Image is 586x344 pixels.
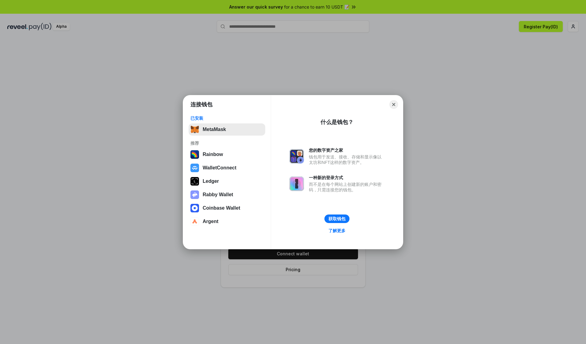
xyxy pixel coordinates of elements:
[189,215,265,228] button: Argent
[190,125,199,134] img: svg+xml,%3Csvg%20fill%3D%22none%22%20height%3D%2233%22%20viewBox%3D%220%200%2035%2033%22%20width%...
[190,204,199,212] img: svg+xml,%3Csvg%20width%3D%2228%22%20height%3D%2228%22%20viewBox%3D%220%200%2028%2028%22%20fill%3D...
[309,175,385,180] div: 一种新的登录方式
[309,147,385,153] div: 您的数字资产之家
[389,100,398,109] button: Close
[203,205,240,211] div: Coinbase Wallet
[190,217,199,226] img: svg+xml,%3Csvg%20width%3D%2228%22%20height%3D%2228%22%20viewBox%3D%220%200%2028%2028%22%20fill%3D...
[190,177,199,186] img: svg+xml,%3Csvg%20xmlns%3D%22http%3A%2F%2Fwww.w3.org%2F2000%2Fsvg%22%20width%3D%2228%22%20height%3...
[289,176,304,191] img: svg+xml,%3Csvg%20xmlns%3D%22http%3A%2F%2Fwww.w3.org%2F2000%2Fsvg%22%20fill%3D%22none%22%20viewBox...
[190,150,199,159] img: svg+xml,%3Csvg%20width%3D%22120%22%20height%3D%22120%22%20viewBox%3D%220%200%20120%20120%22%20fil...
[189,148,265,161] button: Rainbow
[320,119,353,126] div: 什么是钱包？
[328,216,345,222] div: 获取钱包
[203,192,233,197] div: Rabby Wallet
[289,149,304,164] img: svg+xml,%3Csvg%20xmlns%3D%22http%3A%2F%2Fwww.w3.org%2F2000%2Fsvg%22%20fill%3D%22none%22%20viewBox...
[328,228,345,233] div: 了解更多
[190,115,263,121] div: 已安装
[190,140,263,146] div: 推荐
[203,152,223,157] div: Rainbow
[309,154,385,165] div: 钱包用于发送、接收、存储和显示像以太坊和NFT这样的数字资产。
[190,101,212,108] h1: 连接钱包
[203,165,237,171] div: WalletConnect
[190,164,199,172] img: svg+xml,%3Csvg%20width%3D%2228%22%20height%3D%2228%22%20viewBox%3D%220%200%2028%2028%22%20fill%3D...
[324,215,349,223] button: 获取钱包
[189,162,265,174] button: WalletConnect
[189,202,265,214] button: Coinbase Wallet
[190,190,199,199] img: svg+xml,%3Csvg%20xmlns%3D%22http%3A%2F%2Fwww.w3.org%2F2000%2Fsvg%22%20fill%3D%22none%22%20viewBox...
[309,182,385,193] div: 而不是在每个网站上创建新的账户和密码，只需连接您的钱包。
[189,175,265,187] button: Ledger
[203,219,219,224] div: Argent
[189,123,265,136] button: MetaMask
[325,227,349,235] a: 了解更多
[203,127,226,132] div: MetaMask
[189,189,265,201] button: Rabby Wallet
[203,179,219,184] div: Ledger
